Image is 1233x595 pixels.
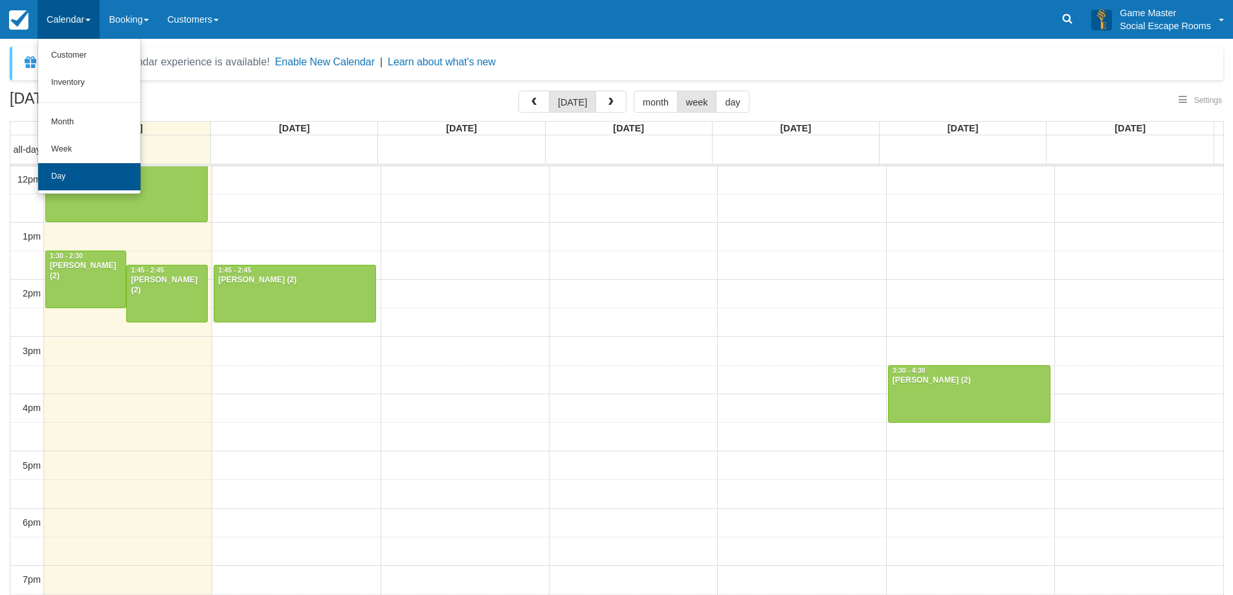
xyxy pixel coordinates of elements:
span: [DATE] [446,123,477,133]
button: week [677,91,717,113]
a: Day [38,163,140,190]
a: Month [38,109,140,136]
span: [DATE] [1115,123,1146,133]
a: Learn about what's new [388,56,496,67]
span: 12pm [17,174,41,185]
span: [DATE] [781,123,812,133]
span: [DATE] [613,123,644,133]
ul: Calendar [38,39,141,194]
p: Game Master [1120,6,1211,19]
a: 1:45 - 2:45[PERSON_NAME] (2) [214,265,376,322]
button: Enable New Calendar [275,56,375,69]
span: 1pm [23,231,41,241]
img: A3 [1091,9,1112,30]
p: Social Escape Rooms [1120,19,1211,32]
div: [PERSON_NAME] (2) [892,376,1047,386]
a: 3:30 - 4:30[PERSON_NAME] (2) [888,365,1050,422]
span: [DATE] [948,123,979,133]
span: 7pm [23,574,41,585]
span: 2pm [23,288,41,298]
span: all-day [14,144,41,155]
span: [DATE] [279,123,310,133]
span: 3pm [23,346,41,356]
span: 5pm [23,460,41,471]
div: [PERSON_NAME] (2) [130,275,203,296]
button: month [634,91,678,113]
span: Settings [1194,96,1222,105]
span: | [380,56,383,67]
a: 1:30 - 2:30[PERSON_NAME] (2) [45,251,126,308]
div: A new Booking Calendar experience is available! [43,54,270,70]
div: [PERSON_NAME] (2) [49,261,122,282]
span: 4pm [23,403,41,413]
span: 3:30 - 4:30 [893,367,926,374]
span: 1:45 - 2:45 [131,267,164,274]
span: 1:30 - 2:30 [50,253,83,260]
img: checkfront-main-nav-mini-logo.png [9,10,28,30]
button: [DATE] [549,91,596,113]
div: [PERSON_NAME] (2) [217,275,372,286]
a: Inventory [38,69,140,96]
button: Settings [1171,91,1230,110]
a: Week [38,136,140,163]
a: Customer [38,42,140,69]
span: 6pm [23,517,41,528]
a: 1:45 - 2:45[PERSON_NAME] (2) [126,265,207,322]
h2: [DATE] – [DATE] [10,91,173,115]
button: day [716,91,749,113]
span: 1:45 - 2:45 [218,267,251,274]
